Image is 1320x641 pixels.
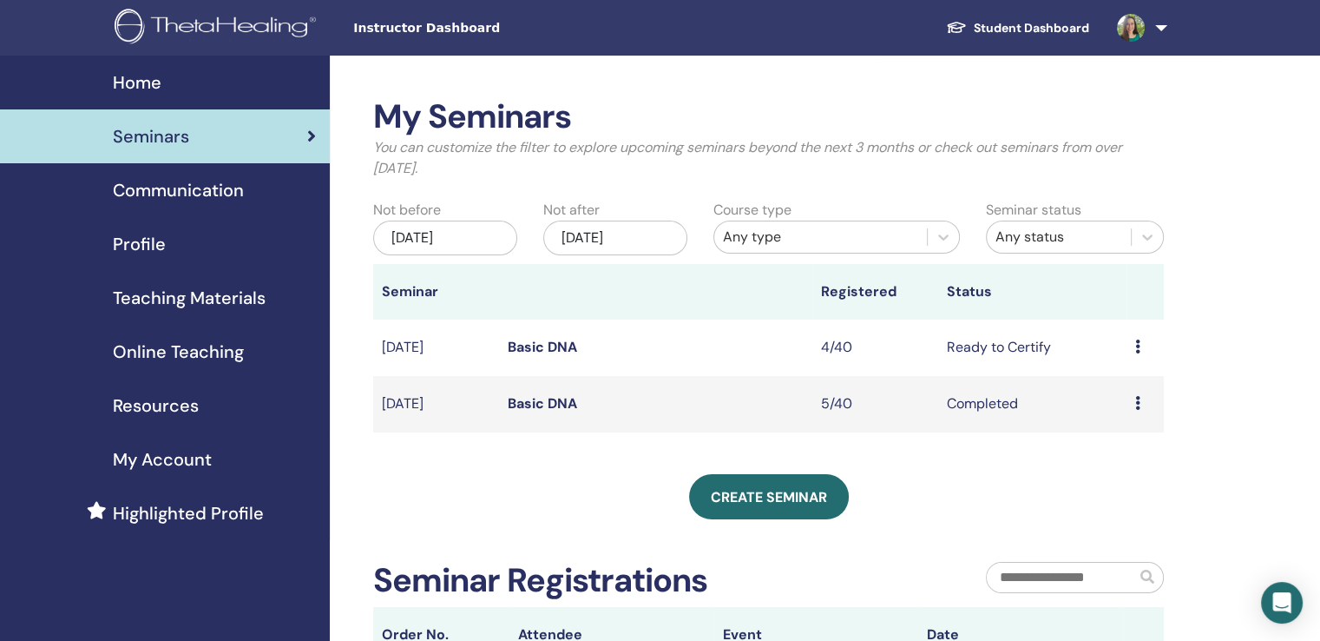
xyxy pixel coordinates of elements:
th: Seminar [373,264,499,320]
a: Basic DNA [508,338,577,356]
label: Seminar status [986,200,1081,221]
div: Open Intercom Messenger [1261,582,1303,624]
span: Online Teaching [113,339,244,365]
span: My Account [113,446,212,472]
span: Profile [113,231,166,257]
span: Teaching Materials [113,285,266,311]
img: graduation-cap-white.svg [946,20,967,35]
a: Basic DNA [508,394,577,413]
img: default.jpg [1117,14,1145,42]
span: Highlighted Profile [113,500,264,526]
div: [DATE] [543,221,687,255]
label: Not after [543,200,600,221]
td: Ready to Certify [938,320,1126,376]
span: Home [113,69,161,96]
a: Create seminar [689,474,849,519]
img: logo.png [115,9,322,48]
h2: My Seminars [373,97,1164,137]
span: Communication [113,177,244,203]
div: [DATE] [373,221,517,255]
th: Registered [812,264,938,320]
label: Not before [373,200,441,221]
span: Resources [113,393,199,419]
td: [DATE] [373,376,499,433]
td: 4/40 [812,320,938,376]
td: [DATE] [373,320,499,376]
h2: Seminar Registrations [373,561,707,601]
td: 5/40 [812,376,938,433]
span: Create seminar [711,488,827,506]
div: Any type [723,227,918,248]
a: Student Dashboard [932,12,1103,44]
p: You can customize the filter to explore upcoming seminars beyond the next 3 months or check out s... [373,137,1164,179]
span: Instructor Dashboard [353,19,614,37]
label: Course type [713,200,791,221]
span: Seminars [113,123,189,149]
th: Status [938,264,1126,320]
td: Completed [938,376,1126,433]
div: Any status [995,227,1122,248]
